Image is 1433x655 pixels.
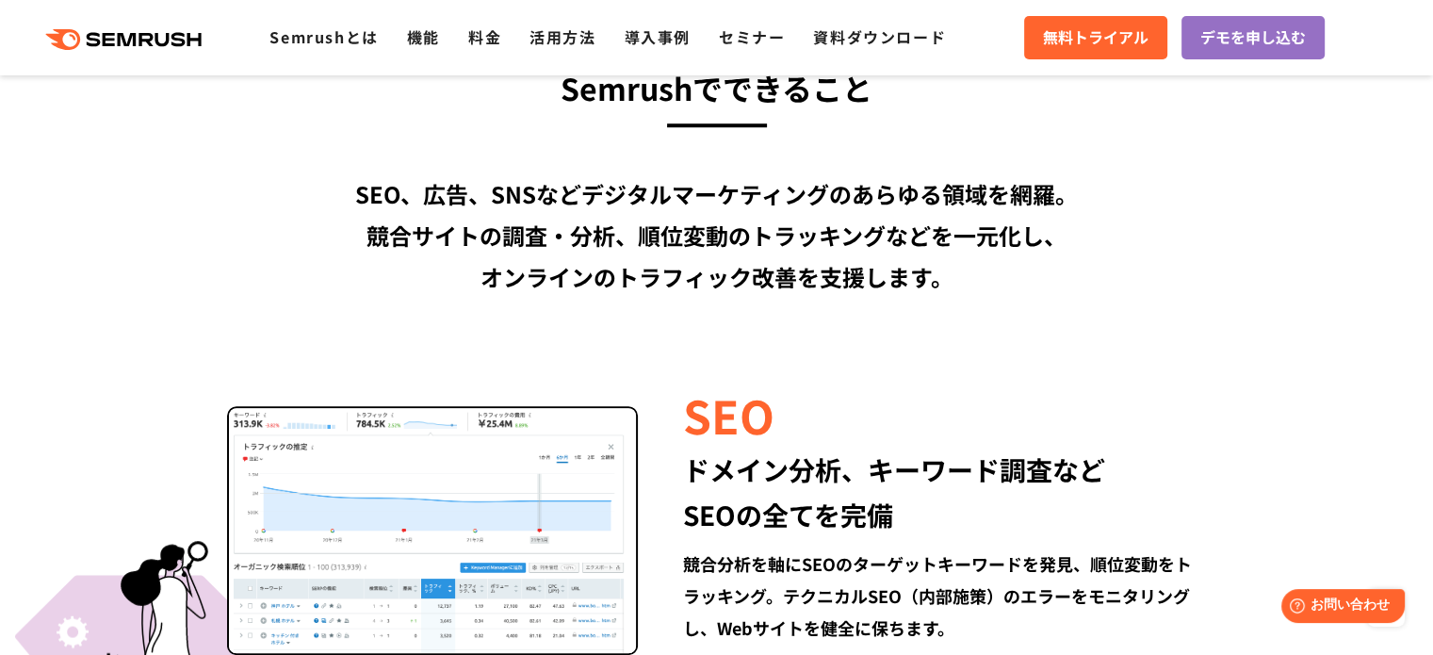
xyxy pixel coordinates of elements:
[407,25,440,48] a: 機能
[1024,16,1167,59] a: 無料トライアル
[683,383,1206,447] div: SEO
[1265,581,1412,634] iframe: Help widget launcher
[175,173,1259,298] div: SEO、広告、SNSなどデジタルマーケティングのあらゆる領域を網羅。 競合サイトの調査・分析、順位変動のトラッキングなどを一元化し、 オンラインのトラフィック改善を支援します。
[175,62,1259,113] h3: Semrushでできること
[625,25,691,48] a: 導入事例
[1043,25,1148,50] span: 無料トライアル
[683,548,1206,644] div: 競合分析を軸にSEOのターゲットキーワードを発見、順位変動をトラッキング。テクニカルSEO（内部施策）のエラーをモニタリングし、Webサイトを健全に保ちます。
[719,25,785,48] a: セミナー
[1200,25,1306,50] span: デモを申し込む
[529,25,595,48] a: 活用方法
[269,25,378,48] a: Semrushとは
[468,25,501,48] a: 料金
[813,25,946,48] a: 資料ダウンロード
[1181,16,1325,59] a: デモを申し込む
[683,447,1206,537] div: ドメイン分析、キーワード調査など SEOの全てを完備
